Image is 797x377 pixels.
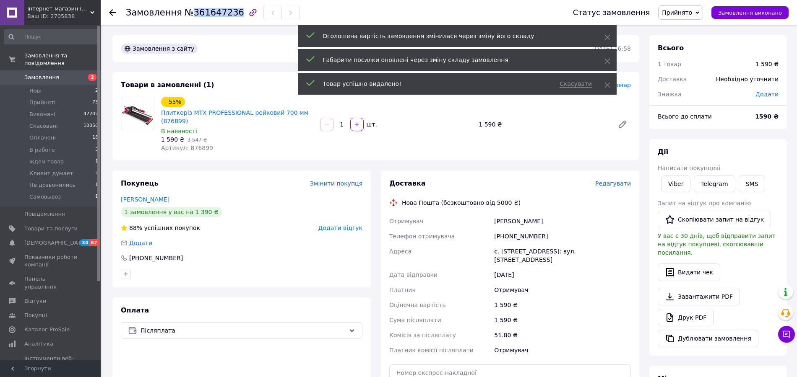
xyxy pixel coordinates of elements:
[24,74,59,81] span: Замовлення
[128,254,184,262] div: [PHONE_NUMBER]
[129,240,152,246] span: Додати
[755,91,779,98] span: Додати
[121,196,169,203] a: [PERSON_NAME]
[492,282,633,297] div: Отримувач
[492,267,633,282] div: [DATE]
[560,80,592,88] span: Скасувати
[658,76,687,83] span: Доставка
[29,134,56,142] span: Оплачені
[492,328,633,343] div: 51.80 ₴
[658,61,681,67] span: 1 товар
[24,326,70,333] span: Каталог ProSale
[778,326,795,343] button: Чат з покупцем
[29,111,55,118] span: Виконані
[389,302,445,308] span: Оціночна вартість
[121,44,198,54] div: Замовлення з сайту
[389,218,423,225] span: Отримувач
[29,122,58,130] span: Скасовані
[755,113,779,120] b: 1590 ₴
[711,70,784,88] div: Необхідно уточнити
[27,5,90,13] span: Інтернет-магазин інструменту "РЕЗЕРВ"
[492,214,633,229] div: [PERSON_NAME]
[95,87,98,95] span: 2
[92,99,98,106] span: 73
[27,13,101,20] div: Ваш ID: 2705838
[492,229,633,244] div: [PHONE_NUMBER]
[161,109,308,124] a: Плиткоріз MTX PROFESSIONAL рейковий 700 мм (876899)
[121,179,159,187] span: Покупець
[80,239,89,246] span: 34
[161,145,213,151] span: Артикул: 876899
[126,8,182,18] span: Замовлення
[658,330,758,347] button: Дублювати замовлення
[109,8,116,17] div: Повернутися назад
[492,343,633,358] div: Отримувач
[29,158,64,165] span: ждем товар
[614,116,631,133] a: Редагувати
[95,193,98,201] span: 1
[24,253,78,269] span: Показники роботи компанії
[711,6,789,19] button: Замовлення виконано
[29,181,76,189] span: Не дозвонились
[389,287,416,293] span: Платник
[29,170,73,177] span: Клиент думает
[492,312,633,328] div: 1 590 ₴
[658,288,740,305] a: Завантажити PDF
[24,340,53,348] span: Аналітика
[400,199,523,207] div: Нова Пошта (безкоштовно від 5000 ₴)
[89,239,99,246] span: 67
[83,111,98,118] span: 42202
[24,297,46,305] span: Відгуки
[141,326,345,335] span: Післяплата
[658,211,771,228] button: Скопіювати запит на відгук
[658,232,776,256] span: У вас є 30 днів, щоб відправити запит на відгук покупцеві, скопіювавши посилання.
[492,297,633,312] div: 1 590 ₴
[658,91,682,98] span: Знижка
[95,181,98,189] span: 1
[595,180,631,187] span: Редагувати
[323,80,550,88] div: Товар успішно видалено!
[658,148,668,156] span: Дії
[121,207,222,217] div: 1 замовлення у вас на 1 390 ₴
[389,233,455,240] span: Телефон отримувача
[92,134,98,142] span: 18
[389,317,441,323] span: Сума післяплати
[389,347,474,354] span: Платник комісії післяплати
[121,224,200,232] div: успішних покупок
[323,32,583,40] div: Оголошена вартість замовлення змінилася через зміну його складу
[475,119,611,130] div: 1 590 ₴
[658,263,720,281] button: Видати чек
[24,210,65,218] span: Повідомлення
[323,56,583,64] div: Габарити посилки оновлені через зміну складу замовлення
[24,52,101,67] span: Замовлення та повідомлення
[161,128,197,134] span: В наявності
[95,146,98,154] span: 3
[129,225,142,231] span: 88%
[389,332,456,338] span: Комісія за післяплату
[658,113,712,120] span: Всього до сплати
[318,225,362,231] span: Додати відгук
[310,180,362,187] span: Змінити покупця
[573,8,650,17] div: Статус замовлення
[187,137,207,143] span: 3 547 ₴
[658,200,751,207] span: Запит на відгук про компанію
[658,165,720,171] span: Написати покупцеві
[29,146,55,154] span: В работе
[95,170,98,177] span: 2
[24,312,47,319] span: Покупці
[4,29,99,44] input: Пошук
[88,74,96,81] span: 2
[121,81,214,89] span: Товари в замовленні (1)
[658,309,714,326] a: Друк PDF
[24,239,86,247] span: [DEMOGRAPHIC_DATA]
[658,44,684,52] span: Всього
[95,158,98,165] span: 1
[389,248,412,255] span: Адреса
[492,244,633,267] div: с. [STREET_ADDRESS]: вул. [STREET_ADDRESS]
[29,99,55,106] span: Прийняті
[365,120,378,129] div: шт.
[739,176,766,192] button: SMS
[29,193,61,201] span: Самовывоз
[121,97,154,130] img: Плиткоріз MTX PROFESSIONAL рейковий 700 мм (876899)
[185,8,244,18] span: №361647236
